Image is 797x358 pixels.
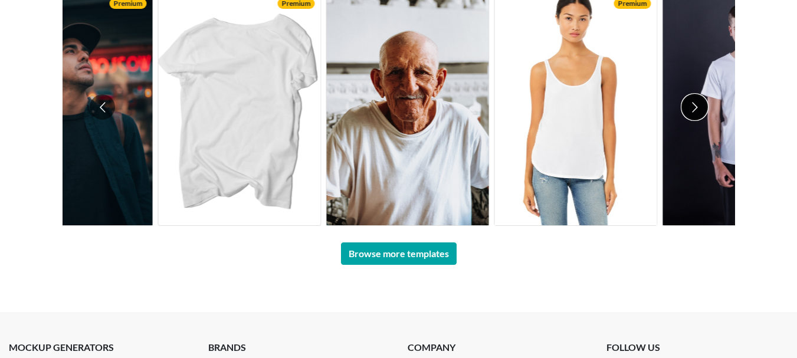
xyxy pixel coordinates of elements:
[408,340,467,354] p: company
[341,242,457,265] a: Browse more templates
[606,340,680,354] p: follow us
[90,94,115,120] button: Go to previous slide
[9,340,191,354] p: mockup generators
[208,340,390,354] p: brands
[682,94,707,120] button: Go to next slide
